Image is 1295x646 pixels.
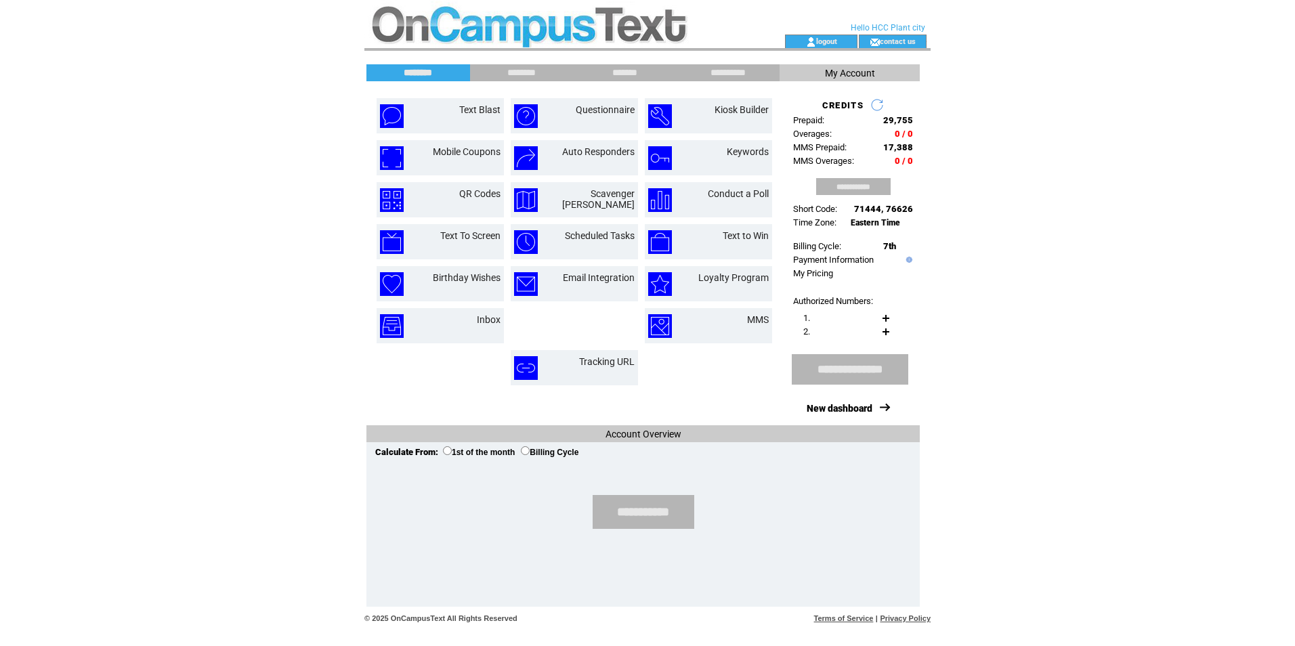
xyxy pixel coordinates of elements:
[883,115,913,125] span: 29,755
[793,241,841,251] span: Billing Cycle:
[648,272,672,296] img: loyalty-program.png
[727,146,769,157] a: Keywords
[793,129,832,139] span: Overages:
[443,448,515,457] label: 1st of the month
[822,100,864,110] span: CREDITS
[816,37,837,45] a: logout
[514,188,538,212] img: scavenger-hunt.png
[851,218,900,228] span: Eastern Time
[715,104,769,115] a: Kiosk Builder
[562,146,635,157] a: Auto Responders
[870,37,880,47] img: contact_us_icon.gif
[375,447,438,457] span: Calculate From:
[565,230,635,241] a: Scheduled Tasks
[433,146,501,157] a: Mobile Coupons
[440,230,501,241] a: Text To Screen
[883,241,896,251] span: 7th
[793,296,873,306] span: Authorized Numbers:
[563,272,635,283] a: Email Integration
[793,142,847,152] span: MMS Prepaid:
[803,313,810,323] span: 1.
[723,230,769,241] a: Text to Win
[880,37,916,45] a: contact us
[514,104,538,128] img: questionnaire.png
[380,272,404,296] img: birthday-wishes.png
[459,104,501,115] a: Text Blast
[806,37,816,47] img: account_icon.gif
[793,115,824,125] span: Prepaid:
[854,204,913,214] span: 71444, 76626
[514,146,538,170] img: auto-responders.png
[380,230,404,254] img: text-to-screen.png
[903,257,912,263] img: help.gif
[648,188,672,212] img: conduct-a-poll.png
[459,188,501,199] a: QR Codes
[606,429,681,439] span: Account Overview
[883,142,913,152] span: 17,388
[648,230,672,254] img: text-to-win.png
[803,326,810,337] span: 2.
[579,356,635,367] a: Tracking URL
[880,614,931,622] a: Privacy Policy
[648,314,672,338] img: mms.png
[793,255,874,265] a: Payment Information
[562,188,635,210] a: Scavenger [PERSON_NAME]
[814,614,874,622] a: Terms of Service
[698,272,769,283] a: Loyalty Program
[514,356,538,380] img: tracking-url.png
[521,448,578,457] label: Billing Cycle
[708,188,769,199] a: Conduct a Poll
[514,272,538,296] img: email-integration.png
[895,129,913,139] span: 0 / 0
[443,446,452,455] input: 1st of the month
[895,156,913,166] span: 0 / 0
[380,146,404,170] img: mobile-coupons.png
[433,272,501,283] a: Birthday Wishes
[364,614,517,622] span: © 2025 OnCampusText All Rights Reserved
[477,314,501,325] a: Inbox
[793,204,837,214] span: Short Code:
[825,68,875,79] span: My Account
[521,446,530,455] input: Billing Cycle
[514,230,538,254] img: scheduled-tasks.png
[747,314,769,325] a: MMS
[807,403,872,414] a: New dashboard
[851,23,925,33] span: Hello HCC Plant city
[793,268,833,278] a: My Pricing
[793,156,854,166] span: MMS Overages:
[648,104,672,128] img: kiosk-builder.png
[576,104,635,115] a: Questionnaire
[648,146,672,170] img: keywords.png
[380,188,404,212] img: qr-codes.png
[380,104,404,128] img: text-blast.png
[380,314,404,338] img: inbox.png
[793,217,836,228] span: Time Zone:
[876,614,878,622] span: |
